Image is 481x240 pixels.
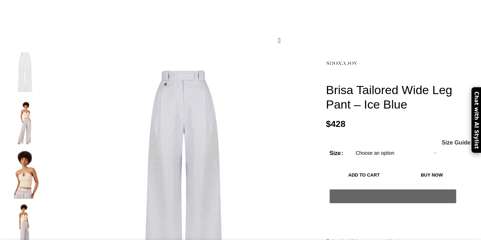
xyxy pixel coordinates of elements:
bdi: 428 [326,119,345,129]
a: Size Guide [441,140,470,146]
img: Shona Joy Brisa Tailored Wide Leg Pant Ice Blue 252557 nobg [4,151,47,199]
button: Buy now [402,168,462,183]
img: Shona Joy Brisa Tailored Wide Leg Pant Ice Blue75562 nobg [4,48,47,96]
button: Pay with GPay [329,190,456,204]
button: Add to cart [329,168,399,183]
label: Size [329,149,343,158]
img: Shona Joy [326,48,358,79]
iframe: Secure express checkout frame [328,208,458,224]
h1: Brisa Tailored Wide Leg Pant – Ice Blue [326,83,476,112]
span: $ [326,119,331,129]
img: Shona Joy Brisa Tailored Wide Leg Pant Ice Blue 119434 nobg [4,100,47,148]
